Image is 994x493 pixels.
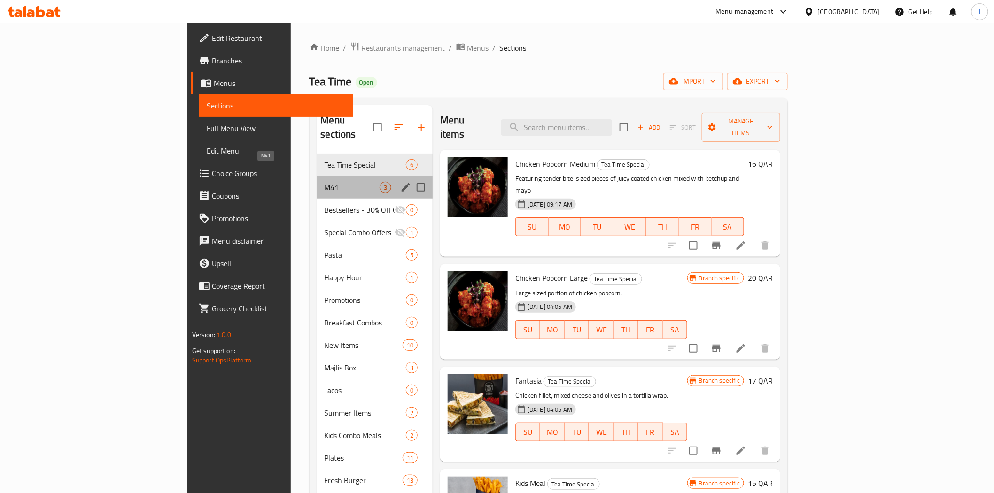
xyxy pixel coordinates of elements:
span: Promotions [325,294,406,306]
div: Plates11 [317,447,433,469]
div: Bestsellers - 30% Off On Selected Items [325,204,395,216]
div: Promotions0 [317,289,433,311]
div: Menu-management [716,6,774,17]
button: edit [399,180,413,194]
a: Branches [191,49,353,72]
span: 5 [406,251,417,260]
button: Branch-specific-item [705,234,728,257]
span: Tacos [325,385,406,396]
span: Branch specific [695,479,744,488]
span: Manage items [709,116,773,139]
span: Add item [634,120,664,135]
p: Featuring tender bite-sized pieces of juicy coated chicken mixed with ketchup and mayo [515,173,744,196]
span: Get support on: [192,345,235,357]
span: Version: [192,329,215,341]
div: Pasta5 [317,244,433,266]
a: Promotions [191,207,353,230]
div: Majlis Box [325,362,406,373]
span: Add [636,122,661,133]
button: MO [540,320,565,339]
a: Edit Menu [199,139,353,162]
button: MO [540,423,565,441]
span: Fantasia [515,374,542,388]
span: Select section [614,117,634,137]
img: Chicken Popcorn Large [448,271,508,331]
div: Plates [325,452,403,463]
li: / [493,42,496,54]
button: TU [565,423,589,441]
a: Support.OpsPlatform [192,354,252,366]
a: Sections [199,94,353,117]
button: WE [589,320,613,339]
a: Edit menu item [735,240,746,251]
div: items [406,294,418,306]
span: [DATE] 09:17 AM [524,200,576,209]
div: Fresh Burger13 [317,469,433,492]
a: Edit menu item [735,343,746,354]
div: Majlis Box3 [317,356,433,379]
span: 0 [406,206,417,215]
div: items [406,362,418,373]
svg: Inactive section [395,204,406,216]
div: Happy Hour1 [317,266,433,289]
button: WE [613,217,646,236]
button: FR [638,423,663,441]
span: [DATE] 04:05 AM [524,405,576,414]
span: TH [618,425,635,439]
span: Kids Meal [515,476,545,490]
span: SU [520,220,544,234]
div: Special Combo Offers1 [317,221,433,244]
span: Select to update [683,339,703,358]
span: 0 [406,318,417,327]
div: Tea Time Special [590,273,642,285]
div: Breakfast Combos0 [317,311,433,334]
span: Kids Combo Meals [325,430,406,441]
span: Branches [212,55,346,66]
span: TH [650,220,675,234]
span: 3 [380,183,391,192]
span: Sections [500,42,527,54]
span: Menu disclaimer [212,235,346,246]
span: Happy Hour [325,272,406,283]
p: Chicken fillet, mixed cheese and olives in a tortilla wrap. [515,390,687,401]
div: items [380,182,391,193]
p: Large sized portion of chicken popcorn. [515,287,687,299]
div: M413edit [317,176,433,199]
h6: 17 QAR [748,374,773,387]
div: items [406,227,418,238]
span: Pasta [325,249,406,261]
a: Edit Restaurant [191,27,353,49]
span: Coverage Report [212,280,346,292]
span: 6 [406,161,417,169]
button: Add [634,120,664,135]
span: Chicken Popcorn Medium [515,157,595,171]
div: items [406,430,418,441]
a: Coverage Report [191,275,353,297]
span: 11 [403,454,417,462]
h6: 15 QAR [748,477,773,490]
span: 2 [406,408,417,417]
span: Select to update [683,236,703,255]
div: Summer Items2 [317,401,433,424]
button: WE [589,423,613,441]
span: Fresh Burger [325,475,403,486]
span: New Items [325,339,403,351]
h2: Menu items [440,113,490,141]
span: Menus [467,42,489,54]
span: 0 [406,386,417,395]
span: Breakfast Combos [325,317,406,328]
div: Summer Items [325,407,406,418]
a: Coupons [191,185,353,207]
button: SU [515,320,540,339]
span: Promotions [212,213,346,224]
span: Tea Time Special [598,159,649,170]
div: Bestsellers - 30% Off On Selected Items0 [317,199,433,221]
div: Tacos0 [317,379,433,401]
span: TU [585,220,610,234]
span: 1 [406,228,417,237]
